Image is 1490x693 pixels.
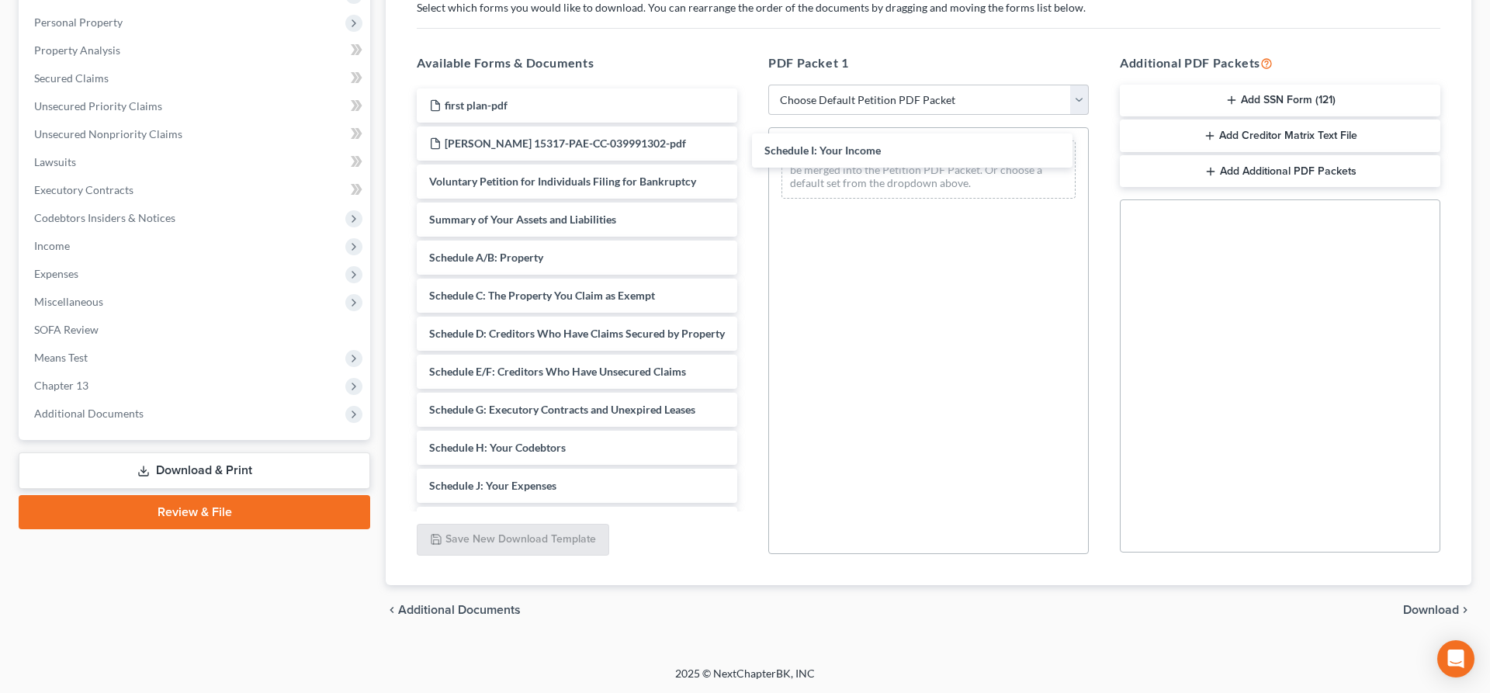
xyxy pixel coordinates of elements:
[22,64,370,92] a: Secured Claims
[22,176,370,204] a: Executory Contracts
[781,140,1076,199] div: Drag-and-drop in any documents from the left. These will be merged into the Petition PDF Packet. ...
[34,295,103,308] span: Miscellaneous
[429,213,616,226] span: Summary of Your Assets and Liabilities
[1403,604,1459,616] span: Download
[445,137,686,150] span: [PERSON_NAME] 15317-PAE-CC-039991302-pdf
[386,604,398,616] i: chevron_left
[34,71,109,85] span: Secured Claims
[22,36,370,64] a: Property Analysis
[34,239,70,252] span: Income
[429,365,686,378] span: Schedule E/F: Creditors Who Have Unsecured Claims
[34,183,133,196] span: Executory Contracts
[429,441,566,454] span: Schedule H: Your Codebtors
[417,524,609,556] button: Save New Download Template
[34,379,88,392] span: Chapter 13
[398,604,521,616] span: Additional Documents
[34,99,162,113] span: Unsecured Priority Claims
[429,289,655,302] span: Schedule C: The Property You Claim as Exempt
[386,604,521,616] a: chevron_left Additional Documents
[764,144,881,157] span: Schedule I: Your Income
[1403,604,1471,616] button: Download chevron_right
[22,92,370,120] a: Unsecured Priority Claims
[34,211,175,224] span: Codebtors Insiders & Notices
[429,175,696,188] span: Voluntary Petition for Individuals Filing for Bankruptcy
[34,351,88,364] span: Means Test
[19,495,370,529] a: Review & File
[22,316,370,344] a: SOFA Review
[429,327,725,340] span: Schedule D: Creditors Who Have Claims Secured by Property
[22,148,370,176] a: Lawsuits
[1120,85,1440,117] button: Add SSN Form (121)
[1120,155,1440,188] button: Add Additional PDF Packets
[429,403,695,416] span: Schedule G: Executory Contracts and Unexpired Leases
[445,99,508,112] span: first plan-pdf
[34,407,144,420] span: Additional Documents
[22,120,370,148] a: Unsecured Nonpriority Claims
[34,16,123,29] span: Personal Property
[34,127,182,140] span: Unsecured Nonpriority Claims
[1459,604,1471,616] i: chevron_right
[34,155,76,168] span: Lawsuits
[34,323,99,336] span: SOFA Review
[1437,640,1474,677] div: Open Intercom Messenger
[34,267,78,280] span: Expenses
[1120,54,1440,72] h5: Additional PDF Packets
[417,54,737,72] h5: Available Forms & Documents
[1120,120,1440,152] button: Add Creditor Matrix Text File
[429,479,556,492] span: Schedule J: Your Expenses
[19,452,370,489] a: Download & Print
[34,43,120,57] span: Property Analysis
[768,54,1089,72] h5: PDF Packet 1
[429,251,543,264] span: Schedule A/B: Property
